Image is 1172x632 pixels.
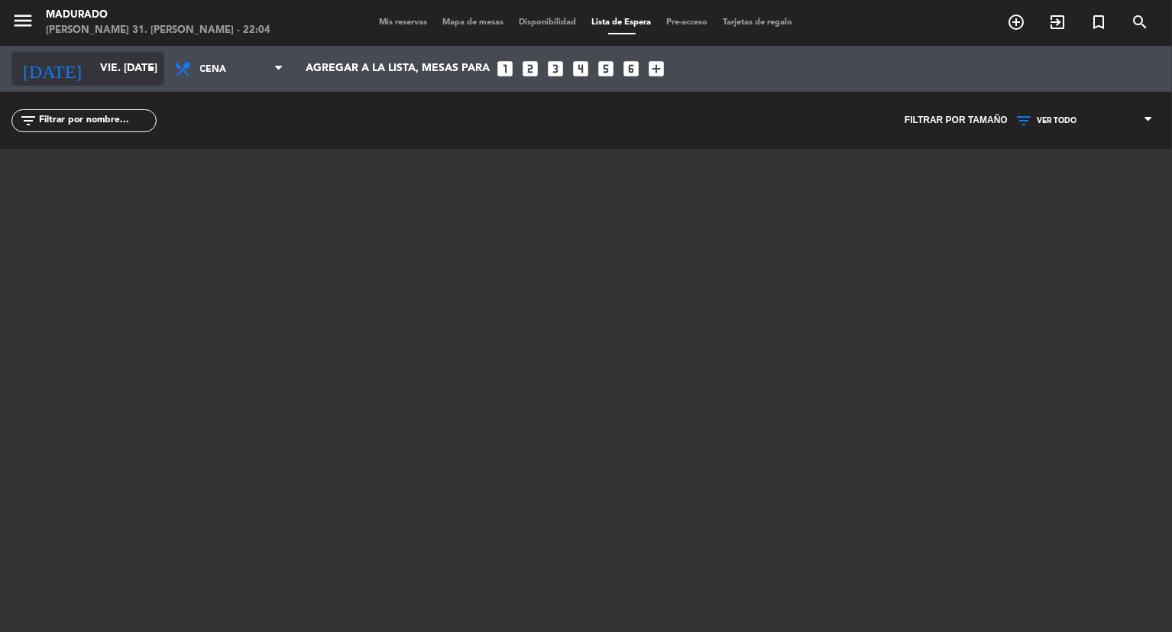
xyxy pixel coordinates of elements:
span: Mis reservas [372,18,435,27]
div: [PERSON_NAME] 31. [PERSON_NAME] - 22:04 [46,23,270,38]
i: add_box [646,59,666,79]
span: Pre-acceso [659,18,716,27]
i: filter_list [19,112,37,130]
i: search [1131,13,1149,31]
span: Agregar a la lista, mesas para [306,63,490,75]
i: looks_one [495,59,515,79]
div: Madurado [46,8,270,23]
span: Filtrar por tamaño [905,113,1008,128]
i: exit_to_app [1048,13,1067,31]
i: looks_6 [621,59,641,79]
i: [DATE] [11,52,92,86]
span: Cena [200,55,273,84]
span: VER TODO [1037,116,1076,125]
i: arrow_drop_down [142,60,160,78]
input: Filtrar por nombre... [37,112,156,129]
span: Tarjetas de regalo [716,18,801,27]
span: Mapa de mesas [435,18,512,27]
i: add_circle_outline [1007,13,1025,31]
span: Disponibilidad [512,18,584,27]
button: menu [11,9,34,37]
i: looks_4 [571,59,591,79]
i: turned_in_not [1089,13,1108,31]
i: looks_5 [596,59,616,79]
i: looks_two [520,59,540,79]
span: Lista de Espera [584,18,659,27]
i: menu [11,9,34,32]
i: looks_3 [546,59,565,79]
